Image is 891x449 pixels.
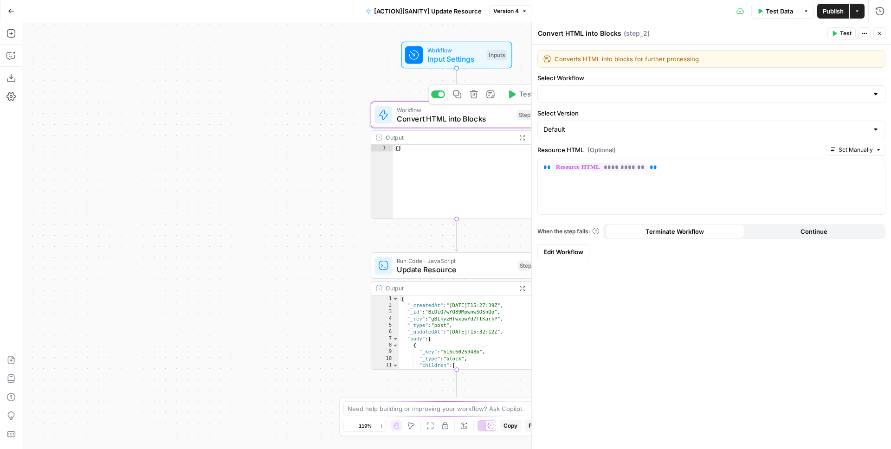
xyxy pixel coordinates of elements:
[371,322,399,328] div: 5
[519,90,533,100] span: Test
[371,42,542,68] div: WorkflowInput SettingsInputs
[371,145,393,151] div: 1
[392,335,398,342] span: Toggle code folding, rows 7 through 464
[392,369,398,375] span: Toggle code folding, rows 12 through 17
[386,133,512,142] div: Output
[371,342,399,348] div: 8
[371,302,399,308] div: 2
[392,342,398,348] span: Toggle code folding, rows 8 through 21
[360,4,487,19] button: [ACTION][SANITY] Update Resource
[489,5,531,17] button: Version 4
[543,125,868,134] input: Default
[744,224,884,239] button: Continue
[537,73,885,83] label: Select Workflow
[487,50,507,60] div: Inputs
[371,369,399,375] div: 12
[839,146,873,154] span: Set Manually
[827,27,856,39] button: Test
[371,252,542,370] div: Run Code · JavaScriptUpdate ResourceStep 1Output{ "_createdAt":"[DATE]T15:27:39Z", "_id":"BiDiQ7w...
[517,110,537,120] div: Step 2
[525,420,548,432] button: Paste
[374,6,482,16] span: [ACTION][SANITY] Update Resource
[371,309,399,315] div: 3
[504,422,517,430] span: Copy
[537,109,885,118] label: Select Version
[371,349,399,355] div: 9
[427,45,482,54] span: Workflow
[537,244,589,259] a: Edit Workflow
[555,54,879,64] textarea: Converts HTML into blocks for further processing.
[624,29,650,38] span: ( step_2 )
[371,335,399,342] div: 7
[826,144,885,156] button: Set Manually
[427,53,482,64] span: Input Settings
[397,113,512,124] span: Convert HTML into Blocks
[371,315,399,322] div: 4
[371,362,399,368] div: 11
[455,219,458,251] g: Edge from step_2 to step_1
[371,329,399,335] div: 6
[397,256,513,265] span: Run Code · JavaScript
[801,227,827,236] span: Continue
[588,145,616,154] span: (Optional)
[517,261,537,271] div: Step 1
[537,227,600,236] a: When the step fails:
[538,29,621,38] textarea: Convert HTML into Blocks
[397,264,513,275] span: Update Resource
[766,6,793,16] span: Test Data
[500,420,521,432] button: Copy
[537,145,822,154] label: Resource HTML
[386,284,512,293] div: Output
[455,370,458,402] g: Edge from step_1 to end
[543,247,583,257] span: Edit Workflow
[817,4,849,19] button: Publish
[840,29,852,38] span: Test
[392,295,398,302] span: Toggle code folding, rows 1 through 470
[751,4,799,19] button: Test Data
[371,295,399,302] div: 1
[397,105,512,114] span: Workflow
[493,7,519,15] span: Version 4
[646,227,704,236] span: Terminate Workflow
[392,362,398,368] span: Toggle code folding, rows 11 through 18
[823,6,844,16] span: Publish
[359,422,372,430] span: 119%
[503,87,537,102] button: Test
[371,102,542,219] div: WorkflowConvert HTML into BlocksStep 2TestOutput{}
[371,355,399,362] div: 10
